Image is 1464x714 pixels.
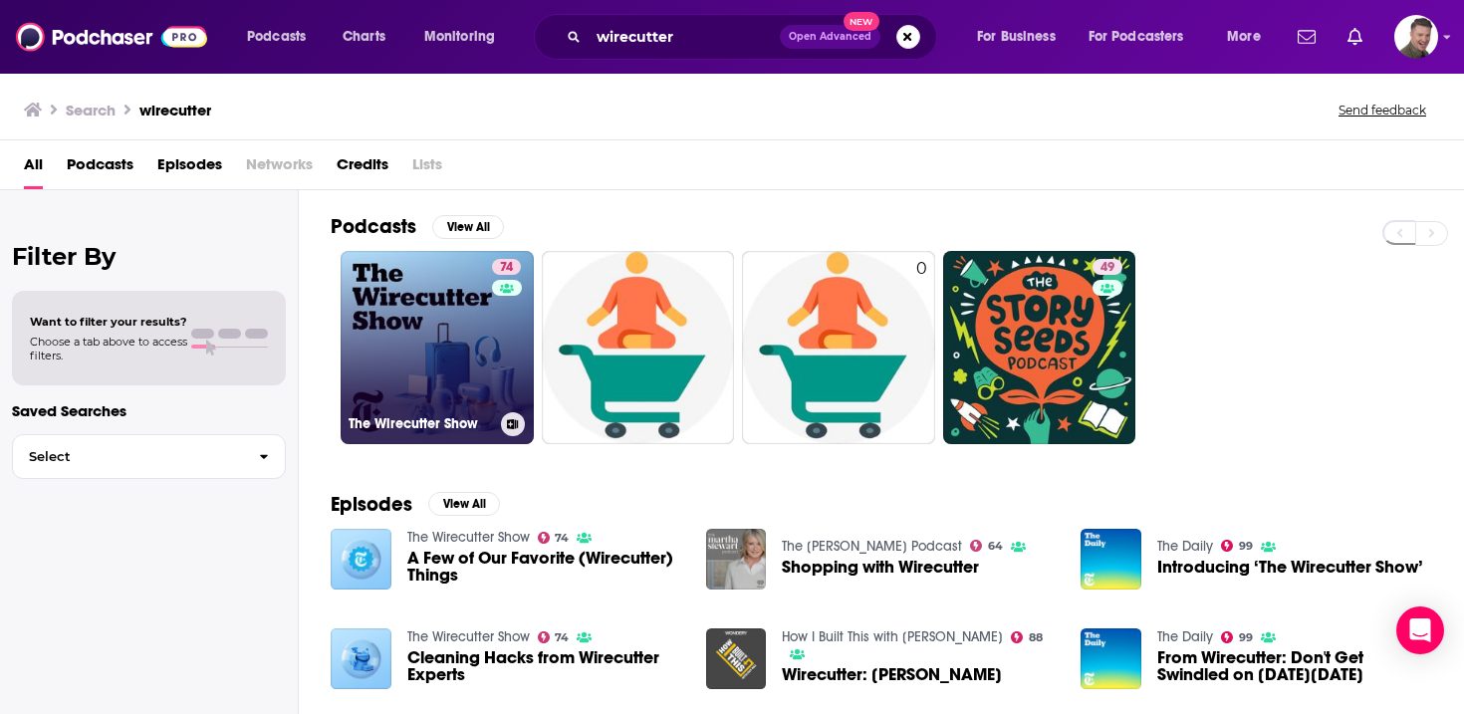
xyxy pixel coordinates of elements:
[538,532,570,544] a: 74
[780,25,880,49] button: Open AdvancedNew
[706,529,767,590] img: Shopping with Wirecutter
[331,214,416,239] h2: Podcasts
[1227,23,1261,51] span: More
[246,148,313,189] span: Networks
[706,628,767,689] img: Wirecutter: Brian Lam
[742,251,935,444] a: 0
[12,434,286,479] button: Select
[12,401,286,420] p: Saved Searches
[1239,633,1253,642] span: 99
[1076,21,1213,53] button: open menu
[1157,649,1432,683] a: From Wirecutter: Don't Get Swindled on Black Friday
[1394,15,1438,59] span: Logged in as braden
[1239,542,1253,551] span: 99
[1093,259,1122,275] a: 49
[782,628,1003,645] a: How I Built This with Guy Raz
[428,492,500,516] button: View All
[977,23,1056,51] span: For Business
[16,18,207,56] img: Podchaser - Follow, Share and Rate Podcasts
[407,628,530,645] a: The Wirecutter Show
[139,101,211,119] h3: wirecutter
[1333,102,1432,119] button: Send feedback
[331,214,504,239] a: PodcastsView All
[1089,23,1184,51] span: For Podcasters
[1157,538,1213,555] a: The Daily
[412,148,442,189] span: Lists
[337,148,388,189] a: Credits
[66,101,116,119] h3: Search
[1081,529,1141,590] img: Introducing ‘The Wirecutter Show’
[1157,559,1423,576] a: Introducing ‘The Wirecutter Show’
[1157,649,1432,683] span: From Wirecutter: Don't Get Swindled on [DATE][DATE]
[330,21,397,53] a: Charts
[12,242,286,271] h2: Filter By
[782,559,979,576] a: Shopping with Wirecutter
[553,14,956,60] div: Search podcasts, credits, & more...
[24,148,43,189] a: All
[789,32,871,42] span: Open Advanced
[1340,20,1370,54] a: Show notifications dropdown
[349,415,493,432] h3: The Wirecutter Show
[844,12,879,31] span: New
[970,540,1003,552] a: 64
[943,251,1136,444] a: 49
[407,550,682,584] a: A Few of Our Favorite (Wirecutter) Things
[233,21,332,53] button: open menu
[1221,540,1253,552] a: 99
[492,259,521,275] a: 74
[67,148,133,189] a: Podcasts
[589,21,780,53] input: Search podcasts, credits, & more...
[341,251,534,444] a: 74The Wirecutter Show
[407,649,682,683] a: Cleaning Hacks from Wirecutter Experts
[782,538,962,555] a: The Martha Stewart Podcast
[500,258,513,278] span: 74
[331,492,412,517] h2: Episodes
[538,631,570,643] a: 74
[916,259,927,436] div: 0
[1396,606,1444,654] div: Open Intercom Messenger
[331,529,391,590] img: A Few of Our Favorite (Wirecutter) Things
[782,666,1002,683] span: Wirecutter: [PERSON_NAME]
[782,666,1002,683] a: Wirecutter: Brian Lam
[30,335,187,362] span: Choose a tab above to access filters.
[30,315,187,329] span: Want to filter your results?
[157,148,222,189] a: Episodes
[424,23,495,51] span: Monitoring
[1029,633,1043,642] span: 88
[555,633,569,642] span: 74
[1394,15,1438,59] button: Show profile menu
[331,628,391,689] img: Cleaning Hacks from Wirecutter Experts
[432,215,504,239] button: View All
[1011,631,1043,643] a: 88
[1290,20,1324,54] a: Show notifications dropdown
[247,23,306,51] span: Podcasts
[1394,15,1438,59] img: User Profile
[410,21,521,53] button: open menu
[13,450,243,463] span: Select
[407,529,530,546] a: The Wirecutter Show
[555,534,569,543] span: 74
[343,23,385,51] span: Charts
[331,492,500,517] a: EpisodesView All
[1221,631,1253,643] a: 99
[963,21,1081,53] button: open menu
[1100,258,1114,278] span: 49
[988,542,1003,551] span: 64
[1213,21,1286,53] button: open menu
[1081,628,1141,689] img: From Wirecutter: Don't Get Swindled on Black Friday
